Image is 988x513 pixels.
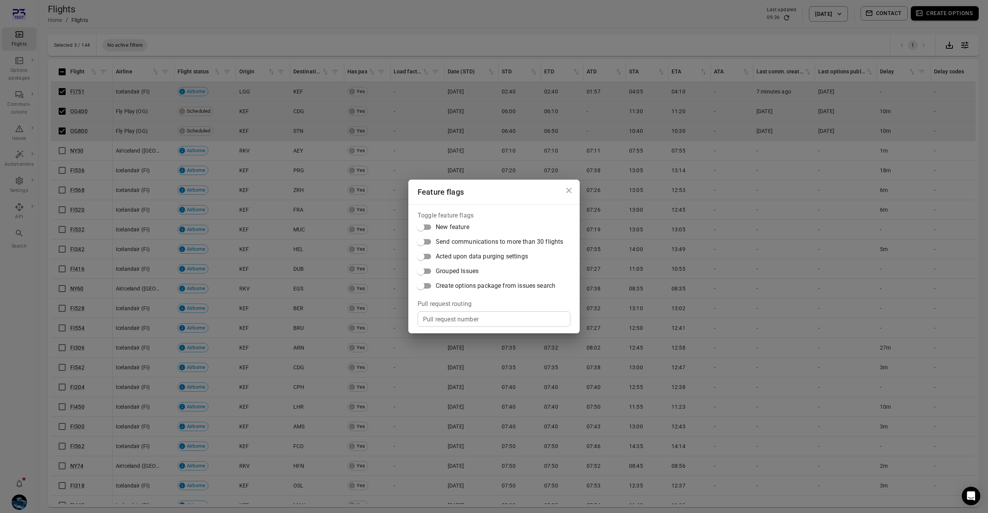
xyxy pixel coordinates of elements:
button: Close dialog [561,183,577,198]
span: Grouped Issues [436,267,479,276]
span: Send communications to more than 30 flights [436,237,563,246]
div: Open Intercom Messenger [962,487,980,505]
legend: Toggle feature flags [418,211,474,220]
legend: Pull request routing [418,299,472,308]
span: Create options package from issues search [436,281,555,290]
h2: Feature flags [408,180,580,204]
span: New feature [436,223,469,232]
span: Acted upon data purging settings [436,252,528,261]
